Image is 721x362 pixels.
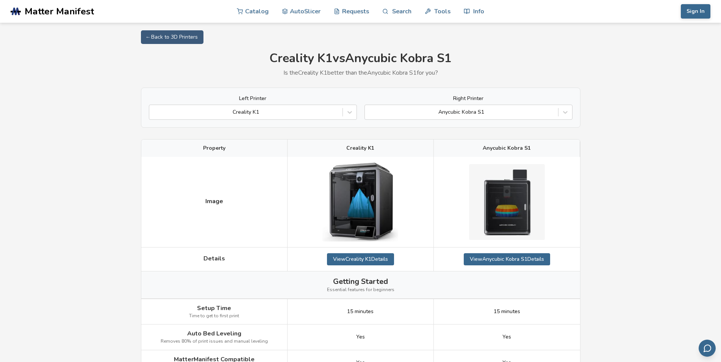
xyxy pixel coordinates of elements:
[369,109,370,115] input: Anycubic Kobra S1
[502,334,511,340] span: Yes
[681,4,710,19] button: Sign In
[25,6,94,17] span: Matter Manifest
[189,313,239,319] span: Time to get to first print
[141,69,580,76] p: Is the Creality K1 better than the Anycubic Kobra S1 for you?
[141,30,203,44] a: ← Back to 3D Printers
[327,253,394,265] a: ViewCreality K1Details
[327,287,394,293] span: Essential features for beginners
[197,305,231,312] span: Setup Time
[333,277,388,286] span: Getting Started
[364,96,572,102] label: Right Printer
[203,145,225,151] span: Property
[483,145,531,151] span: Anycubic Kobra S1
[356,334,365,340] span: Yes
[141,52,580,66] h1: Creality K1 vs Anycubic Kobra S1
[469,164,545,240] img: Anycubic Kobra S1
[161,339,268,344] span: Removes 80% of print issues and manual leveling
[149,96,357,102] label: Left Printer
[699,340,716,357] button: Send feedback via email
[346,145,374,151] span: Creality K1
[347,309,374,315] span: 15 minutes
[187,330,241,337] span: Auto Bed Leveling
[494,309,520,315] span: 15 minutes
[322,163,398,241] img: Creality K1
[153,109,155,115] input: Creality K1
[464,253,550,265] a: ViewAnycubic Kobra S1Details
[205,198,223,205] span: Image
[203,255,225,262] span: Details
